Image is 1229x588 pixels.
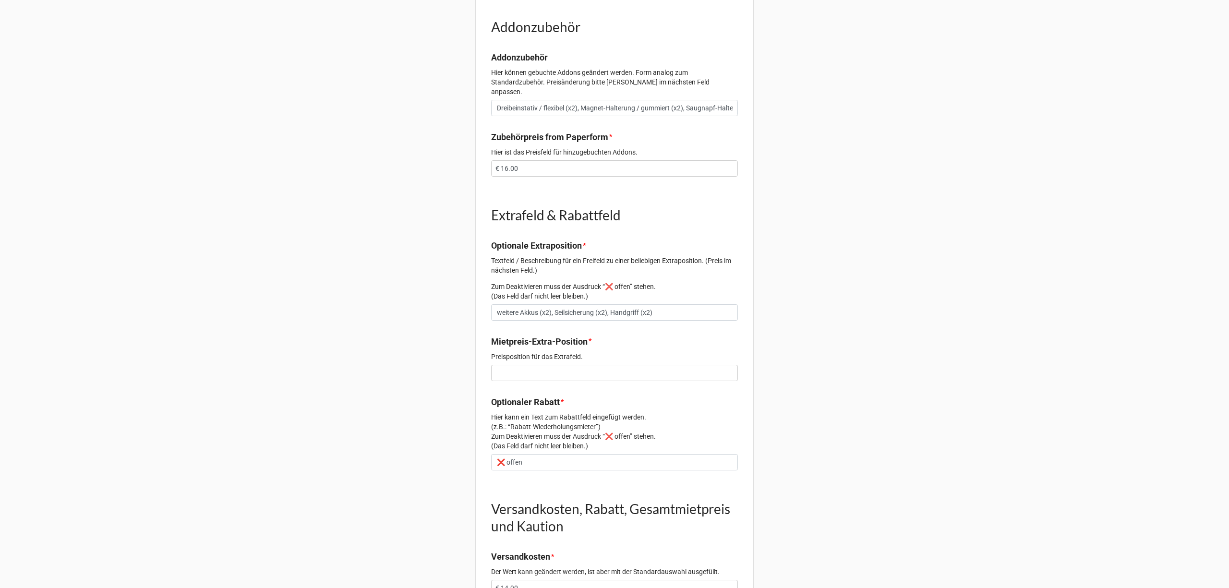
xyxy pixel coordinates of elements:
[491,412,738,451] p: Hier kann ein Text zum Rabattfeld eingefügt werden. (z.B.: “Rabatt-Wiederholungsmieter”) Zum Deak...
[491,256,738,275] p: Textfeld / Beschreibung für ein Freifeld zu einer beliebigen Extraposition. (Preis im nächsten Fe...
[491,567,738,576] p: Der Wert kann geändert werden, ist aber mit der Standardauswahl ausgefüllt.
[491,396,560,409] label: Optionaler Rabatt
[491,352,738,361] p: Preisposition für das Extrafeld.
[491,131,608,144] label: Zubehörpreis from Paperform
[491,282,738,301] p: Zum Deaktivieren muss der Ausdruck “❌ offen” stehen. (Das Feld darf nicht leer bleiben.)
[491,18,738,36] h1: Addonzubehör
[491,335,588,348] label: Mietpreis-Extra-Position
[491,500,738,535] h1: Versandkosten, Rabatt, Gesamtmietpreis und Kaution
[491,550,550,564] label: Versandkosten
[491,68,738,96] p: Hier können gebuchte Addons geändert werden. Form analog zum Standardzubehör. Preisänderung bitte...
[491,147,738,157] p: Hier ist das Preisfeld für hinzugebuchten Addons.
[491,239,582,252] label: Optionale Extraposition
[491,51,548,64] label: Addonzubehör
[491,206,738,224] h1: Extrafeld & Rabattfeld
